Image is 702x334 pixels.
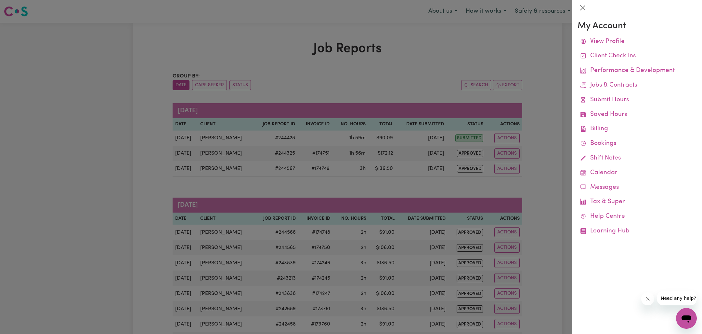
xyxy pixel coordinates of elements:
a: Shift Notes [578,151,697,166]
iframe: Message from company [657,291,697,305]
a: View Profile [578,35,697,49]
a: Bookings [578,136,697,151]
button: Close [578,3,588,13]
a: Performance & Development [578,63,697,78]
a: Messages [578,180,697,195]
a: Submit Hours [578,93,697,107]
iframe: Button to launch messaging window [676,308,697,329]
a: Billing [578,122,697,136]
a: Calendar [578,166,697,180]
h3: My Account [578,21,697,32]
iframe: Close message [641,292,654,305]
a: Learning Hub [578,224,697,239]
a: Tax & Super [578,195,697,209]
a: Jobs & Contracts [578,78,697,93]
a: Help Centre [578,209,697,224]
a: Client Check Ins [578,49,697,63]
a: Saved Hours [578,107,697,122]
